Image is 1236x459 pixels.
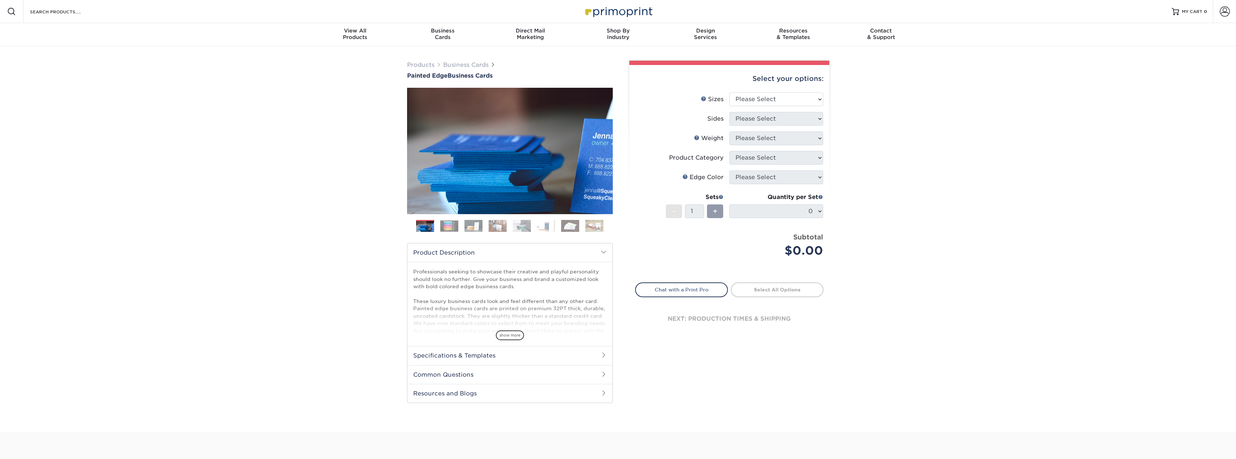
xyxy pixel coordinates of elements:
[707,114,724,123] div: Sides
[443,61,489,68] a: Business Cards
[416,217,434,235] img: Business Cards 01
[585,220,603,232] img: Business Cards 08
[407,72,613,79] a: Painted EdgeBusiness Cards
[399,23,486,46] a: BusinessCards
[561,220,579,232] img: Business Cards 07
[407,365,612,384] h2: Common Questions
[440,220,458,231] img: Business Cards 02
[666,193,724,202] div: Sets
[407,48,613,254] img: Painted Edge 01
[735,242,823,259] div: $0.00
[837,23,925,46] a: Contact& Support
[635,65,824,92] div: Select your options:
[537,220,555,232] img: Business Cards 06
[464,220,482,232] img: Business Cards 03
[731,282,824,297] a: Select All Options
[713,206,717,217] span: +
[662,23,750,46] a: DesignServices
[513,220,531,232] img: Business Cards 05
[407,384,612,403] h2: Resources and Blogs
[574,27,662,40] div: Industry
[407,243,612,262] h2: Product Description
[701,95,724,104] div: Sizes
[407,72,613,79] h1: Business Cards
[311,27,399,34] span: View All
[399,27,486,34] span: Business
[496,330,524,340] span: show more
[399,27,486,40] div: Cards
[694,134,724,143] div: Weight
[662,27,750,40] div: Services
[837,27,925,40] div: & Support
[486,27,574,34] span: Direct Mail
[662,27,750,34] span: Design
[837,27,925,34] span: Contact
[574,27,662,34] span: Shop By
[1182,9,1202,15] span: MY CART
[486,27,574,40] div: Marketing
[635,282,728,297] a: Chat with a Print Pro
[311,27,399,40] div: Products
[750,27,837,40] div: & Templates
[669,153,724,162] div: Product Category
[407,72,447,79] span: Painted Edge
[682,173,724,182] div: Edge Color
[1204,9,1207,14] span: 0
[311,23,399,46] a: View AllProducts
[413,268,607,408] p: Professionals seeking to showcase their creative and playful personality should look no further. ...
[672,206,676,217] span: -
[582,4,654,19] img: Primoprint
[750,23,837,46] a: Resources& Templates
[574,23,662,46] a: Shop ByIndustry
[29,7,100,16] input: SEARCH PRODUCTS.....
[729,193,823,202] div: Quantity per Set
[750,27,837,34] span: Resources
[407,61,434,68] a: Products
[407,346,612,365] h2: Specifications & Templates
[486,23,574,46] a: Direct MailMarketing
[635,297,824,341] div: next: production times & shipping
[793,233,823,241] strong: Subtotal
[489,220,507,232] img: Business Cards 04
